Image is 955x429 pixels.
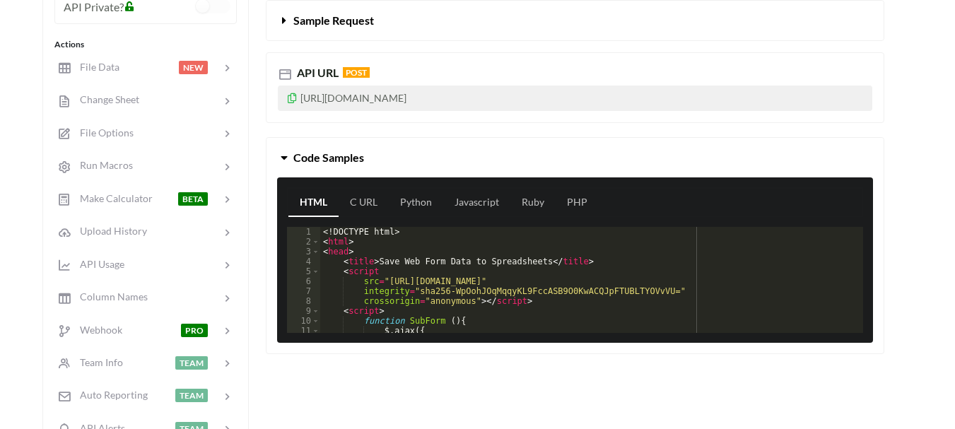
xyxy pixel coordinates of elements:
span: Make Calculator [71,192,153,204]
div: 1 [287,227,320,237]
div: 3 [287,247,320,257]
span: Upload History [71,225,147,237]
span: NEW [179,61,208,74]
span: Team Info [71,356,123,368]
span: File Data [71,61,119,73]
div: 7 [287,286,320,296]
span: Change Sheet [71,93,139,105]
div: 11 [287,326,320,336]
a: Javascript [443,189,510,217]
div: 10 [287,316,320,326]
a: C URL [339,189,389,217]
span: Webhook [71,324,122,336]
span: POST [343,67,370,78]
span: File Options [71,127,134,139]
span: BETA [178,192,208,206]
div: 8 [287,296,320,306]
p: [URL][DOMAIN_NAME] [278,86,872,111]
a: PHP [556,189,599,217]
button: Sample Request [266,1,884,40]
span: Run Macros [71,159,133,171]
span: TEAM [175,389,208,402]
span: API URL [294,66,339,79]
span: PRO [181,324,208,337]
span: Sample Request [293,13,374,27]
div: 5 [287,266,320,276]
span: Auto Reporting [71,389,148,401]
div: Actions [54,38,237,51]
div: 9 [287,306,320,316]
div: 6 [287,276,320,286]
div: 4 [287,257,320,266]
a: Python [389,189,443,217]
a: HTML [288,189,339,217]
span: Column Names [71,290,148,302]
div: 2 [287,237,320,247]
button: Code Samples [266,138,884,177]
span: Code Samples [293,151,364,164]
a: Ruby [510,189,556,217]
span: TEAM [175,356,208,370]
span: API Usage [71,258,124,270]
